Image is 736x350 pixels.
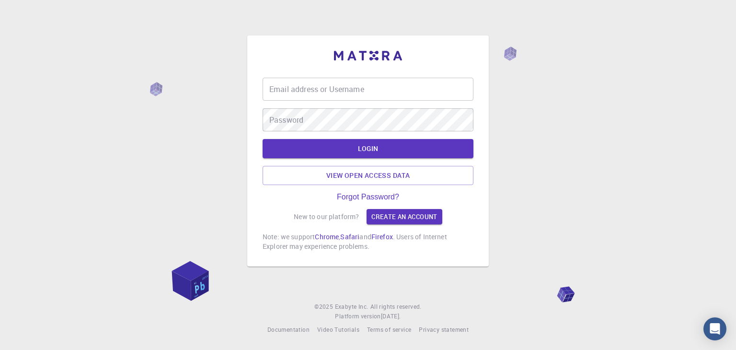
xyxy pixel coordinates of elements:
a: Forgot Password? [337,193,399,201]
p: New to our platform? [294,212,359,222]
span: © 2025 [314,302,334,312]
span: Privacy statement [419,326,469,333]
a: Terms of service [367,325,411,335]
a: Documentation [267,325,310,335]
a: Create an account [367,209,442,224]
span: Terms of service [367,326,411,333]
a: [DATE]. [381,312,401,321]
span: Video Tutorials [317,326,359,333]
span: Platform version [335,312,380,321]
a: Video Tutorials [317,325,359,335]
a: View open access data [263,166,473,185]
a: Chrome [315,232,339,241]
span: All rights reserved. [370,302,422,312]
a: Firefox [371,232,393,241]
span: [DATE] . [381,312,401,320]
a: Exabyte Inc. [335,302,368,312]
a: Privacy statement [419,325,469,335]
div: Open Intercom Messenger [703,317,726,340]
span: Documentation [267,326,310,333]
button: LOGIN [263,139,473,158]
span: Exabyte Inc. [335,303,368,310]
p: Note: we support , and . Users of Internet Explorer may experience problems. [263,232,473,251]
a: Safari [340,232,359,241]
